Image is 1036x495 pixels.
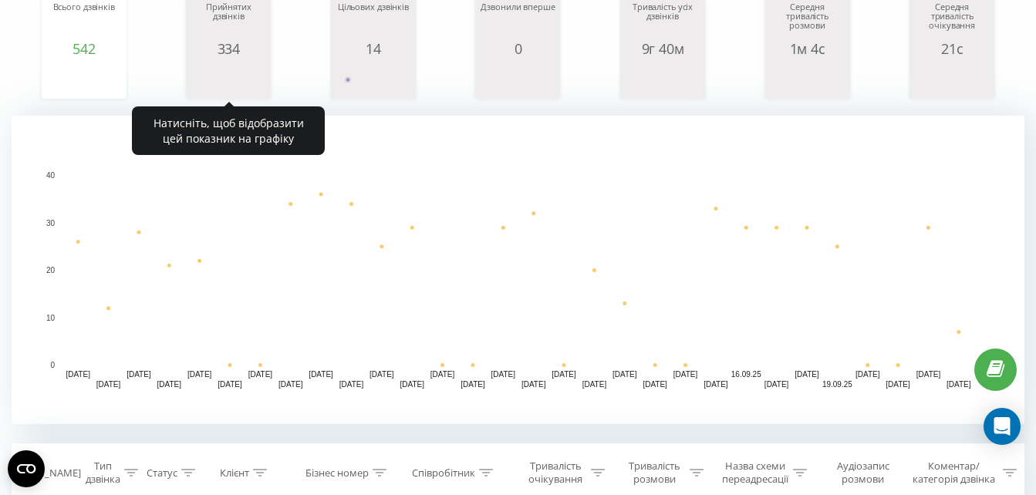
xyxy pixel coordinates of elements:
[46,2,123,41] div: Всього дзвінків
[643,380,667,389] text: [DATE]
[400,380,424,389] text: [DATE]
[624,2,701,41] div: Тривалість усіх дзвінків
[909,460,999,486] div: Коментар/категорія дзвінка
[46,56,123,103] svg: A chart.
[157,380,182,389] text: [DATE]
[86,460,120,486] div: Тип дзвінка
[769,2,846,41] div: Середня тривалість розмови
[825,460,902,486] div: Аудіозапис розмови
[187,370,212,379] text: [DATE]
[46,41,123,56] div: 542
[46,171,56,180] text: 40
[50,361,55,369] text: 0
[624,56,701,103] svg: A chart.
[491,370,516,379] text: [DATE]
[190,2,267,41] div: Прийнятих дзвінків
[913,41,990,56] div: 21с
[248,370,273,379] text: [DATE]
[12,116,1024,424] svg: A chart.
[769,41,846,56] div: 1м 4с
[913,2,990,41] div: Середня тривалість очікування
[370,370,394,379] text: [DATE]
[218,380,242,389] text: [DATE]
[855,370,880,379] text: [DATE]
[335,41,412,56] div: 14
[339,380,364,389] text: [DATE]
[795,370,819,379] text: [DATE]
[46,266,56,274] text: 20
[886,380,910,389] text: [DATE]
[46,314,56,322] text: 10
[764,380,789,389] text: [DATE]
[190,41,267,56] div: 334
[309,370,333,379] text: [DATE]
[190,56,267,103] svg: A chart.
[623,460,686,486] div: Тривалість розмови
[582,380,607,389] text: [DATE]
[305,466,369,480] div: Бізнес номер
[673,370,698,379] text: [DATE]
[278,380,303,389] text: [DATE]
[479,41,556,56] div: 0
[612,370,637,379] text: [DATE]
[461,380,485,389] text: [DATE]
[220,466,249,480] div: Клієнт
[335,2,412,41] div: Цільових дзвінків
[412,466,475,480] div: Співробітник
[624,41,701,56] div: 9г 40м
[947,380,971,389] text: [DATE]
[147,466,177,480] div: Статус
[524,460,587,486] div: Тривалість очікування
[913,56,990,103] svg: A chart.
[132,106,325,155] div: Натисніть, щоб відобразити цей показник на графіку
[479,2,556,41] div: Дзвонили вперше
[127,370,151,379] text: [DATE]
[731,370,761,379] text: 16.09.25
[335,56,412,103] svg: A chart.
[430,370,455,379] text: [DATE]
[8,450,45,487] button: Open CMP widget
[984,408,1021,445] div: Open Intercom Messenger
[46,219,56,227] text: 30
[704,380,728,389] text: [DATE]
[521,380,546,389] text: [DATE]
[96,380,121,389] text: [DATE]
[479,56,556,103] svg: A chart.
[66,370,90,379] text: [DATE]
[769,56,846,103] svg: A chart.
[552,370,576,379] text: [DATE]
[822,380,852,389] text: 19.09.25
[721,460,788,486] div: Назва схеми переадресації
[916,370,941,379] text: [DATE]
